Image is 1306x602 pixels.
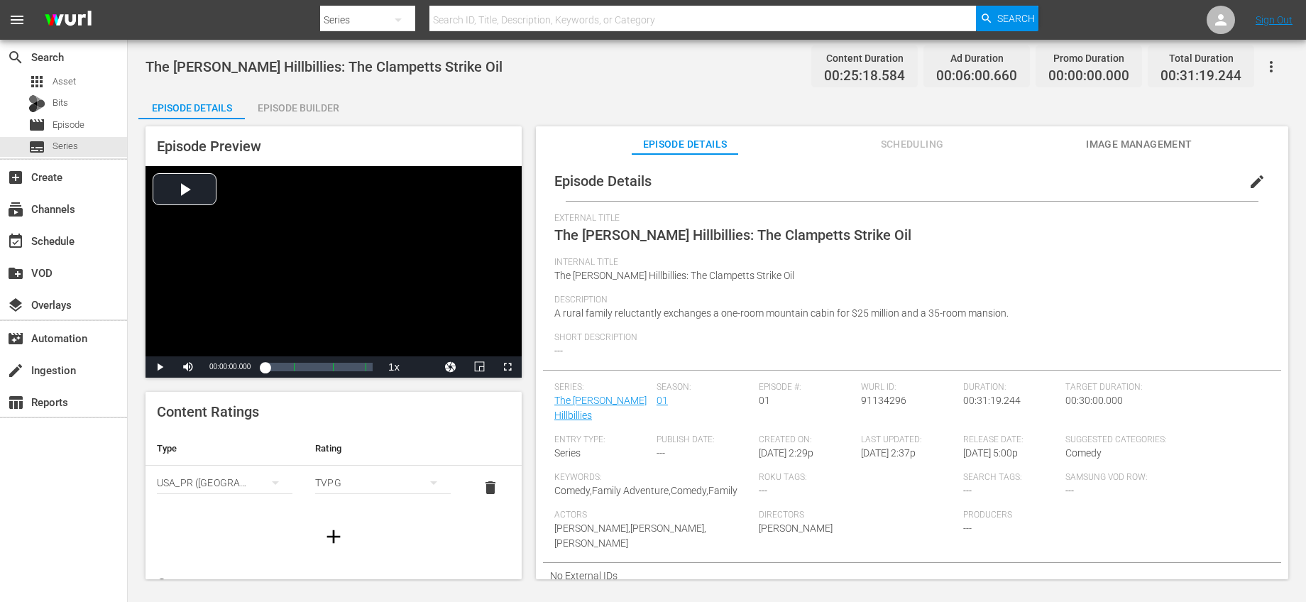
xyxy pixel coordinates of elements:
button: Search [976,6,1038,31]
span: Directors [759,510,956,521]
span: --- [963,485,972,496]
button: Picture-in-Picture [465,356,493,378]
div: Episode Builder [245,91,351,125]
span: 00:06:00.660 [936,68,1017,84]
span: 91134296 [861,395,906,406]
button: edit [1240,165,1274,199]
button: Fullscreen [493,356,522,378]
span: Ingestion [7,362,24,379]
button: delete [473,471,507,505]
div: TVPG [315,463,451,503]
span: 00:30:00.000 [1065,395,1123,406]
span: --- [759,485,767,496]
span: 00:25:18.584 [824,68,905,84]
span: Actors [554,510,752,521]
span: Search [7,49,24,66]
span: [PERSON_NAME],[PERSON_NAME],[PERSON_NAME] [554,522,706,549]
a: Sign Out [1256,14,1293,26]
span: Internal Title [554,257,1263,268]
span: [DATE] 2:29p [759,447,813,459]
a: 01 [657,395,668,406]
span: External Title [554,213,1263,224]
table: simple table [146,432,522,510]
div: Ad Duration [936,48,1017,68]
th: Rating [304,432,462,466]
div: Video Player [146,166,522,378]
span: Short Description [554,332,1263,344]
span: VOD [7,265,24,282]
span: [DATE] 2:37p [861,447,916,459]
div: Bits [28,95,45,112]
span: Samsung VOD Row: [1065,472,1160,483]
span: --- [554,345,563,356]
span: Duration: [963,382,1058,393]
span: Suggested Categories: [1065,434,1263,446]
span: Roku Tags: [759,472,956,483]
div: Content Duration [824,48,905,68]
span: Overlays [7,297,24,314]
span: --- [657,447,665,459]
span: Release Date: [963,434,1058,446]
span: Episode Preview [157,138,261,155]
div: Episode Details [138,91,245,125]
span: [DATE] 5:00p [963,447,1018,459]
span: Scheduling [859,136,965,153]
span: Episode Details [632,136,738,153]
span: 01 [759,395,770,406]
span: menu [9,11,26,28]
span: Target Duration: [1065,382,1263,393]
th: Type [146,432,304,466]
span: Bits [53,96,68,110]
span: Producers [963,510,1160,521]
button: Jump To Time [437,356,465,378]
span: Publish Date: [657,434,752,446]
span: edit [1249,173,1266,190]
span: --- [1065,485,1074,496]
span: Wurl ID: [861,382,956,393]
button: Episode Details [138,91,245,119]
div: USA_PR ([GEOGRAPHIC_DATA] ([GEOGRAPHIC_DATA])) [157,463,292,503]
span: Asset [28,73,45,90]
div: Total Duration [1160,48,1241,68]
span: [PERSON_NAME] [759,522,833,534]
img: ans4CAIJ8jUAAAAAAAAAAAAAAAAAAAAAAAAgQb4GAAAAAAAAAAAAAAAAAAAAAAAAJMjXAAAAAAAAAAAAAAAAAAAAAAAAgAT5G... [34,4,102,37]
span: Channels [7,201,24,218]
span: Automation [7,330,24,347]
span: Comedy,Family Adventure,Comedy,Family [554,485,737,496]
a: The [PERSON_NAME] Hillbillies [554,395,647,421]
span: A rural family reluctantly exchanges a one-room mountain cabin for $25 million and a 35-room mans... [554,307,1009,319]
span: Reports [7,394,24,411]
span: Search [997,6,1035,31]
div: Progress Bar [265,363,373,371]
button: Mute [174,356,202,378]
span: Search Tags: [963,472,1058,483]
span: 00:00:00.000 [209,363,251,371]
div: Promo Duration [1048,48,1129,68]
span: Series: [554,382,649,393]
div: No External IDs [543,563,1281,589]
span: Episode #: [759,382,854,393]
span: Episode [53,118,84,132]
span: delete [482,479,499,496]
button: Playback Rate [380,356,408,378]
span: The [PERSON_NAME] Hillbillies: The Clampetts Strike Oil [554,270,794,281]
button: Episode Builder [245,91,351,119]
span: Content Ratings [157,403,259,420]
span: Episode [28,116,45,133]
span: Episode Details [554,173,652,190]
span: Entry Type: [554,434,649,446]
span: Comedy [1065,447,1102,459]
span: Series [53,139,78,153]
span: Description [554,295,1263,306]
span: --- [963,522,972,534]
span: Image Management [1086,136,1192,153]
span: 00:00:00.000 [1048,68,1129,84]
span: Schedule [7,233,24,250]
button: Play [146,356,174,378]
span: Series [554,447,581,459]
span: Created On: [759,434,854,446]
span: Create [7,169,24,186]
span: Last Updated: [861,434,956,446]
span: Genres [157,575,202,592]
span: The [PERSON_NAME] Hillbillies: The Clampetts Strike Oil [554,226,911,243]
